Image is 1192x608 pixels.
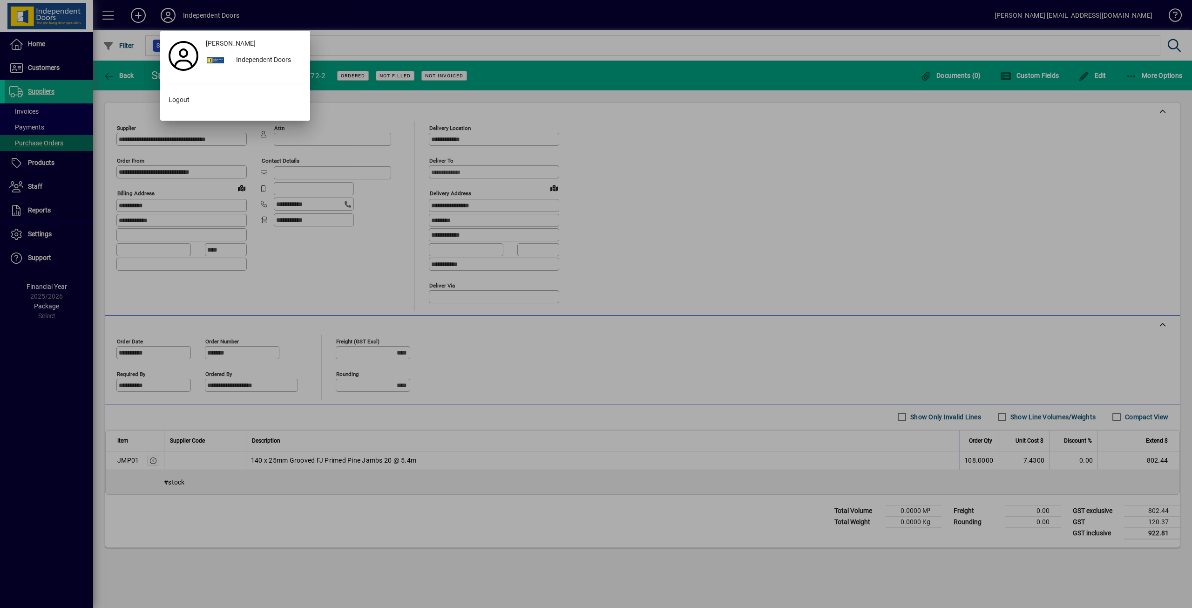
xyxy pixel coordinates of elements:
[169,95,190,105] span: Logout
[165,48,202,64] a: Profile
[202,52,305,69] button: Independent Doors
[229,52,305,69] div: Independent Doors
[165,92,305,109] button: Logout
[202,35,305,52] a: [PERSON_NAME]
[206,39,256,48] span: [PERSON_NAME]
